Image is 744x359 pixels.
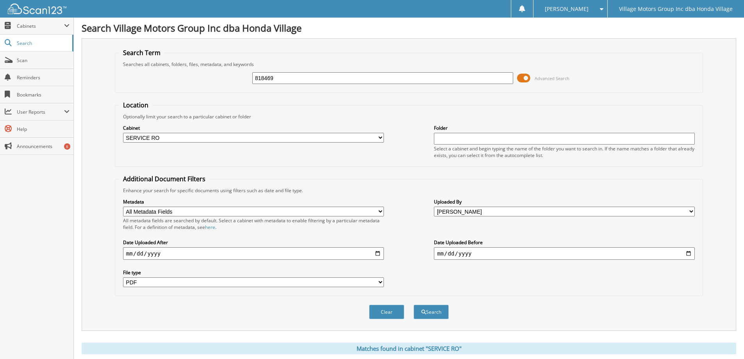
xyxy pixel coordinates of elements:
[535,75,569,81] span: Advanced Search
[8,4,66,14] img: scan123-logo-white.svg
[123,125,384,131] label: Cabinet
[123,217,384,230] div: All metadata fields are searched by default. Select a cabinet with metadata to enable filtering b...
[205,224,215,230] a: here
[64,143,70,150] div: 8
[119,101,152,109] legend: Location
[17,126,70,132] span: Help
[545,7,589,11] span: [PERSON_NAME]
[414,305,449,319] button: Search
[434,125,695,131] label: Folder
[123,269,384,276] label: File type
[123,198,384,205] label: Metadata
[17,40,68,46] span: Search
[17,143,70,150] span: Announcements
[123,247,384,260] input: start
[17,91,70,98] span: Bookmarks
[119,175,209,183] legend: Additional Document Filters
[434,145,695,159] div: Select a cabinet and begin typing the name of the folder you want to search in. If the name match...
[82,21,736,34] h1: Search Village Motors Group Inc dba Honda Village
[369,305,404,319] button: Clear
[82,343,736,354] div: Matches found in cabinet "SERVICE RO"
[17,109,64,115] span: User Reports
[119,61,699,68] div: Searches all cabinets, folders, files, metadata, and keywords
[434,198,695,205] label: Uploaded By
[619,7,733,11] span: Village Motors Group Inc dba Honda Village
[17,23,64,29] span: Cabinets
[119,187,699,194] div: Enhance your search for specific documents using filters such as date and file type.
[434,247,695,260] input: end
[123,239,384,246] label: Date Uploaded After
[119,48,164,57] legend: Search Term
[119,113,699,120] div: Optionally limit your search to a particular cabinet or folder
[17,74,70,81] span: Reminders
[17,57,70,64] span: Scan
[434,239,695,246] label: Date Uploaded Before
